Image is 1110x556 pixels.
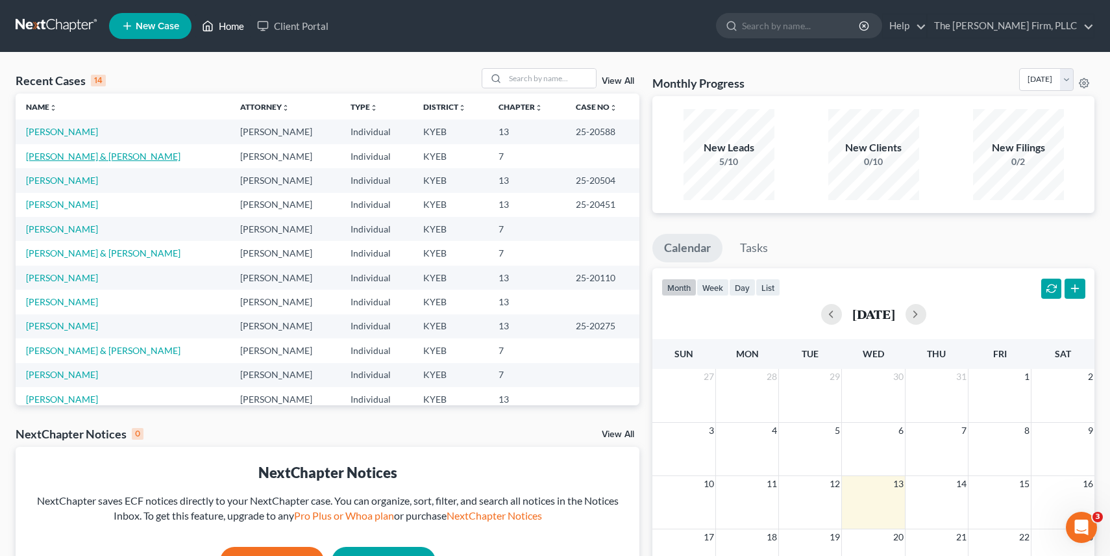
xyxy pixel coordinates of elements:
[488,144,565,168] td: 7
[736,348,759,359] span: Mon
[1018,476,1031,492] span: 15
[26,272,98,283] a: [PERSON_NAME]
[499,102,543,112] a: Chapterunfold_more
[1023,369,1031,385] span: 1
[565,266,639,290] td: 25-20110
[340,120,413,144] td: Individual
[765,476,778,492] span: 11
[565,193,639,217] td: 25-20451
[230,314,340,338] td: [PERSON_NAME]
[883,14,926,38] a: Help
[91,75,106,86] div: 14
[684,140,774,155] div: New Leads
[26,320,98,331] a: [PERSON_NAME]
[340,193,413,217] td: Individual
[729,279,756,296] button: day
[765,369,778,385] span: 28
[674,348,693,359] span: Sun
[488,266,565,290] td: 13
[488,193,565,217] td: 13
[728,234,780,262] a: Tasks
[661,279,697,296] button: month
[488,363,565,387] td: 7
[765,529,778,545] span: 18
[863,348,884,359] span: Wed
[340,144,413,168] td: Individual
[505,69,596,88] input: Search by name...
[892,369,905,385] span: 30
[413,338,488,362] td: KYEB
[652,75,745,91] h3: Monthly Progress
[1066,512,1097,543] iframe: Intercom live chat
[828,155,919,168] div: 0/10
[565,120,639,144] td: 25-20588
[828,476,841,492] span: 12
[702,476,715,492] span: 10
[340,314,413,338] td: Individual
[447,509,542,522] a: NextChapter Notices
[610,104,617,112] i: unfold_more
[230,144,340,168] td: [PERSON_NAME]
[1092,512,1103,522] span: 3
[576,102,617,112] a: Case Nounfold_more
[602,77,634,86] a: View All
[697,279,729,296] button: week
[927,348,946,359] span: Thu
[955,476,968,492] span: 14
[370,104,378,112] i: unfold_more
[828,529,841,545] span: 19
[16,426,143,442] div: NextChapter Notices
[230,120,340,144] td: [PERSON_NAME]
[340,290,413,314] td: Individual
[1081,476,1094,492] span: 16
[488,338,565,362] td: 7
[26,345,180,356] a: [PERSON_NAME] & [PERSON_NAME]
[742,14,861,38] input: Search by name...
[230,193,340,217] td: [PERSON_NAME]
[652,234,722,262] a: Calendar
[413,144,488,168] td: KYEB
[26,296,98,307] a: [PERSON_NAME]
[684,155,774,168] div: 5/10
[458,104,466,112] i: unfold_more
[240,102,290,112] a: Attorneyunfold_more
[49,104,57,112] i: unfold_more
[26,394,98,405] a: [PERSON_NAME]
[423,102,466,112] a: Districtunfold_more
[852,307,895,321] h2: [DATE]
[340,266,413,290] td: Individual
[282,104,290,112] i: unfold_more
[602,430,634,439] a: View All
[195,14,251,38] a: Home
[928,14,1094,38] a: The [PERSON_NAME] Firm, PLLC
[955,529,968,545] span: 21
[488,387,565,411] td: 13
[413,193,488,217] td: KYEB
[802,348,819,359] span: Tue
[413,168,488,192] td: KYEB
[132,428,143,440] div: 0
[351,102,378,112] a: Typeunfold_more
[413,217,488,241] td: KYEB
[251,14,335,38] a: Client Portal
[892,476,905,492] span: 13
[16,73,106,88] div: Recent Cases
[340,387,413,411] td: Individual
[230,241,340,265] td: [PERSON_NAME]
[833,423,841,438] span: 5
[230,168,340,192] td: [PERSON_NAME]
[413,241,488,265] td: KYEB
[230,217,340,241] td: [PERSON_NAME]
[756,279,780,296] button: list
[26,462,629,483] div: NextChapter Notices
[340,168,413,192] td: Individual
[26,102,57,112] a: Nameunfold_more
[488,120,565,144] td: 13
[973,140,1064,155] div: New Filings
[535,104,543,112] i: unfold_more
[771,423,778,438] span: 4
[1087,369,1094,385] span: 2
[488,217,565,241] td: 7
[136,21,179,31] span: New Case
[230,266,340,290] td: [PERSON_NAME]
